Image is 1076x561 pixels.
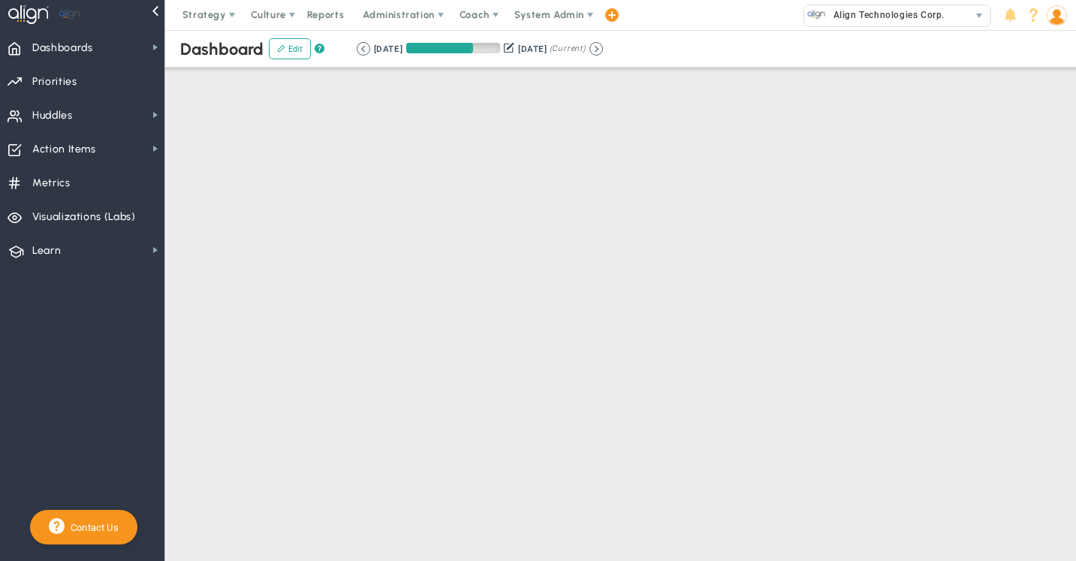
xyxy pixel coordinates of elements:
[32,66,77,98] span: Priorities
[363,9,434,20] span: Administration
[32,134,96,165] span: Action Items
[460,9,490,20] span: Coach
[269,38,311,59] button: Edit
[65,522,119,533] span: Contact Us
[357,42,370,56] button: Go to previous period
[589,42,603,56] button: Go to next period
[32,32,93,64] span: Dashboards
[251,9,286,20] span: Culture
[807,5,826,24] img: 10991.Company.photo
[32,100,73,131] span: Huddles
[514,9,584,20] span: System Admin
[180,39,264,59] span: Dashboard
[32,201,136,233] span: Visualizations (Labs)
[32,235,61,267] span: Learn
[32,167,71,199] span: Metrics
[826,5,945,25] span: Align Technologies Corp.
[406,43,500,53] div: Period Progress: 71% Day 65 of 91 with 26 remaining.
[1047,5,1067,26] img: 50249.Person.photo
[518,42,547,56] div: [DATE]
[969,5,990,26] span: select
[182,9,226,20] span: Strategy
[374,42,402,56] div: [DATE]
[550,42,586,56] span: (Current)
